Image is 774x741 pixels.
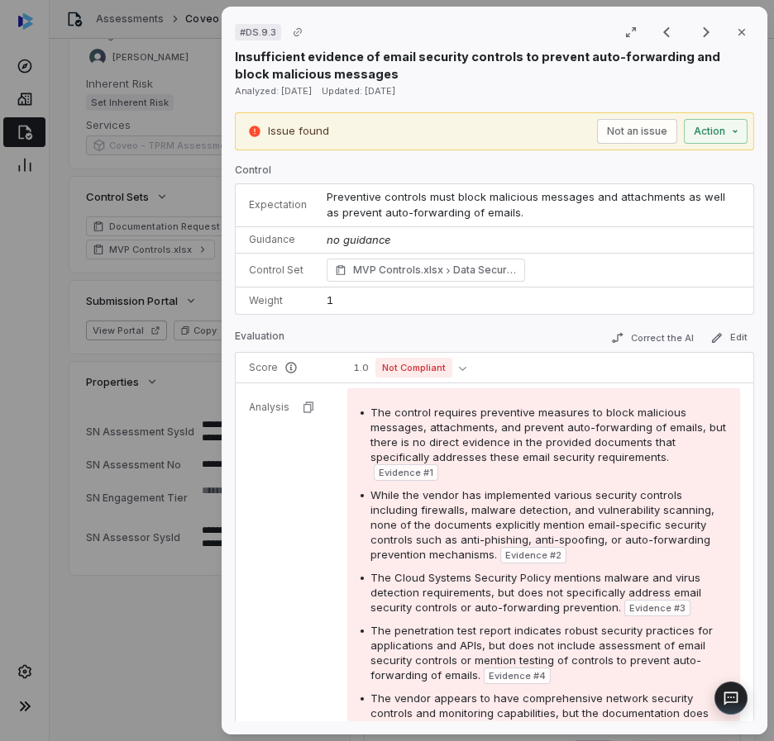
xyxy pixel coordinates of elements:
p: Control [235,164,754,183]
span: Updated: [DATE] [322,85,395,97]
span: Not Compliant [375,358,452,378]
p: Control Set [249,264,307,277]
button: Next result [690,22,723,42]
p: Weight [249,294,307,307]
span: Evidence # 3 [629,601,686,615]
span: MVP Controls.xlsx Data Security [353,262,517,278]
p: Evaluation [235,330,284,349]
span: Evidence # 2 [505,549,561,562]
span: Evidence # 4 [489,669,546,682]
span: 1 [327,293,333,306]
button: Previous result [650,22,683,42]
span: The control requires preventive measures to block malicious messages, attachments, and prevent au... [370,406,726,463]
button: Copy link [283,17,313,47]
button: Action [684,119,748,144]
span: no guidance [327,233,390,246]
p: Score [249,361,327,374]
p: Expectation [249,198,307,211]
span: Analyzed: [DATE] [235,85,312,97]
button: 1.0Not Compliant [347,358,473,378]
p: Analysis [249,401,289,414]
button: Correct the AI [604,328,700,348]
span: The Cloud Systems Security Policy mentions malware and virus detection requirements, but does not... [370,571,701,614]
span: The penetration test report indicates robust security practices for applications and APIs, but do... [370,624,713,682]
button: Edit [704,328,754,348]
span: While the vendor has implemented various security controls including firewalls, malware detection... [370,488,714,561]
span: Evidence # 1 [379,466,433,479]
span: Preventive controls must block malicious messages and attachments as well as prevent auto-forward... [327,190,729,220]
p: Issue found [268,123,329,140]
button: Not an issue [597,119,677,144]
p: Insufficient evidence of email security controls to prevent auto-forwarding and block malicious m... [235,48,754,83]
p: Guidance [249,233,307,246]
span: # DS.9.3 [240,26,276,39]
